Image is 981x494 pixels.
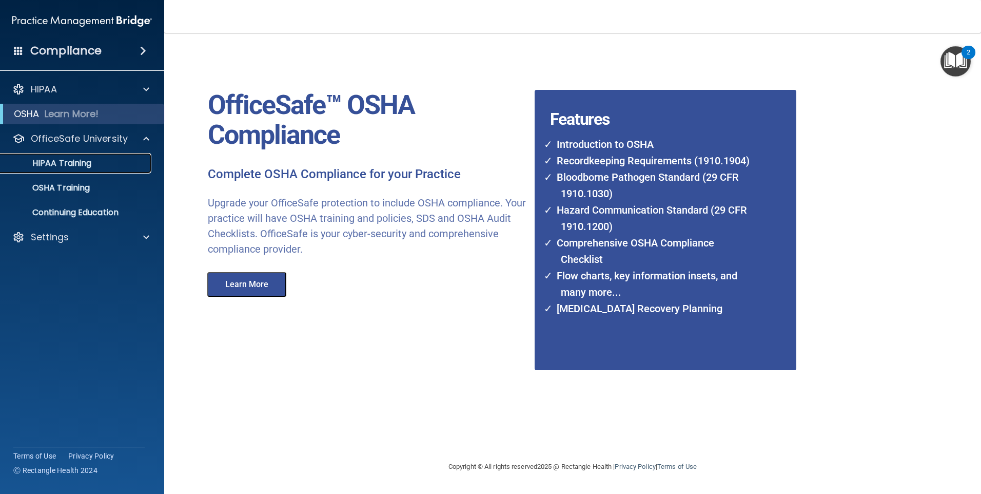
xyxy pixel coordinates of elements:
[12,11,152,31] img: PMB logo
[7,158,91,168] p: HIPAA Training
[551,300,756,317] li: [MEDICAL_DATA] Recovery Planning
[14,108,40,120] p: OSHA
[45,108,99,120] p: Learn More!
[551,202,756,235] li: Hazard Communication Standard (29 CFR 1910.1200)
[7,183,90,193] p: OSHA Training
[13,451,56,461] a: Terms of Use
[12,231,149,243] a: Settings
[551,136,756,153] li: Introduction to OSHA
[551,153,756,169] li: Recordkeeping Requirements (1910.1904)
[385,450,760,483] div: Copyright © All rights reserved 2025 @ Rectangle Health | |
[13,465,97,476] span: Ⓒ Rectangle Health 2024
[200,281,297,289] a: Learn More
[31,132,128,145] p: OfficeSafe University
[12,83,149,96] a: HIPAA
[31,83,57,96] p: HIPAA
[7,207,147,218] p: Continuing Education
[657,463,697,470] a: Terms of Use
[30,44,102,58] h4: Compliance
[12,132,149,145] a: OfficeSafe University
[551,235,756,268] li: Comprehensive OSHA Compliance Checklist
[68,451,114,461] a: Privacy Policy
[208,195,527,257] p: Upgrade your OfficeSafe protection to include OSHA compliance. Your practice will have OSHA train...
[967,52,970,66] div: 2
[207,272,286,297] button: Learn More
[551,268,756,300] li: Flow charts, key information insets, and many more...
[615,463,655,470] a: Privacy Policy
[535,90,769,110] h4: Features
[940,46,971,77] button: Open Resource Center, 2 new notifications
[208,166,527,183] p: Complete OSHA Compliance for your Practice
[31,231,69,243] p: Settings
[551,169,756,202] li: Bloodborne Pathogen Standard (29 CFR 1910.1030)
[208,90,527,150] p: OfficeSafe™ OSHA Compliance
